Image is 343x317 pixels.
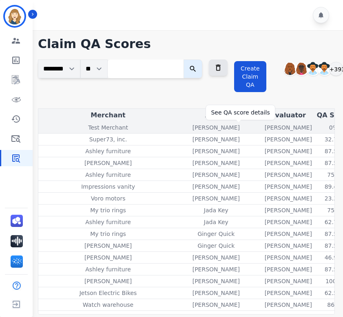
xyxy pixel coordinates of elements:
p: [PERSON_NAME] [193,253,240,262]
p: My trio rings [90,206,126,214]
p: [PERSON_NAME] [265,194,312,203]
p: [PERSON_NAME] [265,183,312,191]
p: [PERSON_NAME] [193,159,240,167]
p: [PERSON_NAME] [193,147,240,155]
p: [PERSON_NAME] [265,159,312,167]
div: +393 [329,62,343,76]
p: Impressions vanity [81,183,135,191]
p: [PERSON_NAME] [193,183,240,191]
p: [PERSON_NAME] [193,277,240,285]
p: [PERSON_NAME] [84,242,132,250]
p: Ginger Quick [197,242,235,250]
p: [PERSON_NAME] [265,277,312,285]
p: [PERSON_NAME] [265,135,312,143]
div: Agent [171,110,261,120]
p: [PERSON_NAME] [193,301,240,309]
p: Ashley furniture [85,171,131,179]
div: See QA score details [211,108,270,117]
p: [PERSON_NAME] [265,253,312,262]
p: [PERSON_NAME] [265,171,312,179]
p: [PERSON_NAME] [84,277,132,285]
p: [PERSON_NAME] [265,289,312,297]
p: [PERSON_NAME] [193,289,240,297]
p: [PERSON_NAME] [265,206,312,214]
p: [PERSON_NAME] [193,135,240,143]
p: [PERSON_NAME] [193,265,240,273]
p: Jada Key [204,218,228,226]
p: Watch warehouse [83,301,133,309]
p: [PERSON_NAME] [265,301,312,309]
img: Bordered avatar [5,7,24,26]
h1: Claim QA Scores [38,37,335,51]
p: Test Merchant [88,123,128,132]
p: [PERSON_NAME] [265,230,312,238]
p: Ashley furniture [85,265,131,273]
p: Jada Key [204,206,228,214]
p: [PERSON_NAME] [193,123,240,132]
div: Merchant [49,110,168,120]
p: [PERSON_NAME] [265,147,312,155]
p: [PERSON_NAME] [265,218,312,226]
p: [PERSON_NAME] [193,194,240,203]
div: Evaluator [265,110,312,120]
p: [PERSON_NAME] [265,123,312,132]
button: Create Claim QA [234,61,266,92]
p: My trio rings [90,230,126,238]
p: [PERSON_NAME] [265,242,312,250]
p: Ashley furniture [85,147,131,155]
p: [PERSON_NAME] [265,265,312,273]
p: Ashley furniture [85,218,131,226]
p: Ginger Quick [197,230,235,238]
p: [PERSON_NAME] [84,159,132,167]
p: Voro motors [91,194,126,203]
p: [PERSON_NAME] [193,171,240,179]
p: [PERSON_NAME] [84,253,132,262]
p: Jetson Electric Bikes [80,289,137,297]
p: Super73, inc. [89,135,127,143]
